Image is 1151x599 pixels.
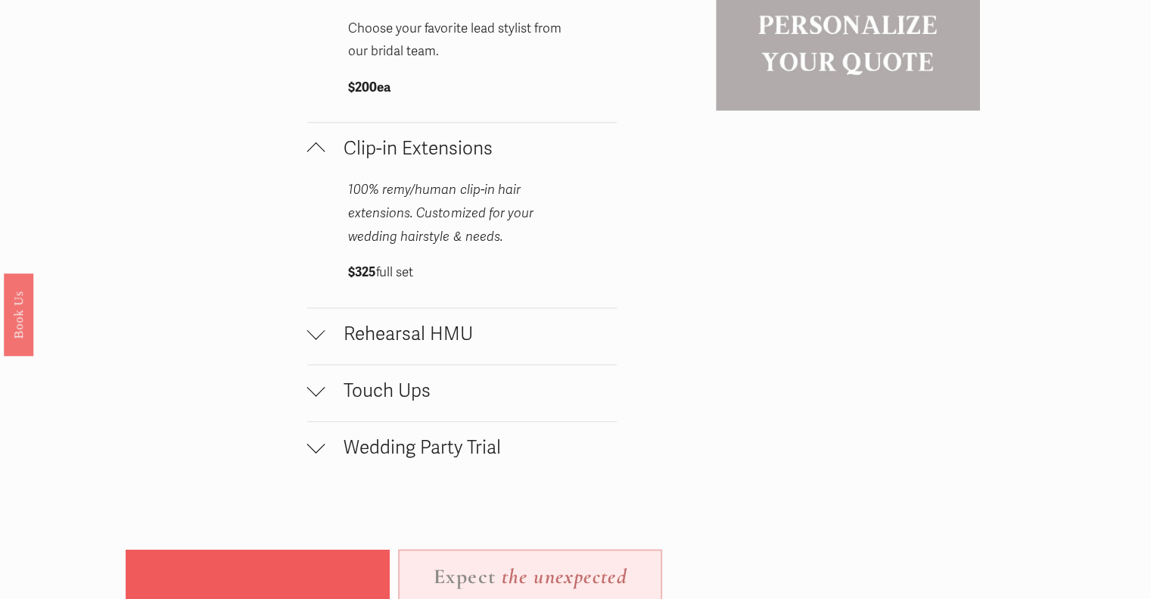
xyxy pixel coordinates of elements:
a: Book Us [4,273,33,355]
span: Clip-in Extensions [325,137,617,160]
button: Clip-in Extensions [307,123,617,179]
span: Rehearsal HMU [325,323,617,345]
strong: Expect [434,563,496,589]
div: Bride's Choice [307,17,617,123]
em: the unexpected [502,563,627,589]
strong: $200ea [348,80,390,95]
button: Wedding Party Trial [307,422,617,478]
button: Touch Ups [307,365,617,421]
p: full set [348,261,575,285]
div: Clip-in Extensions [307,179,617,307]
span: Touch Ups [325,379,617,402]
button: Rehearsal HMU [307,308,617,364]
em: 100% remy/human clip-in hair extensions. Customized for your wedding hairstyle & needs. [348,182,536,244]
span: Wedding Party Trial [325,436,617,459]
p: Choose your favorite lead stylist from our bridal team. [348,17,575,64]
strong: $325 [348,264,376,280]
